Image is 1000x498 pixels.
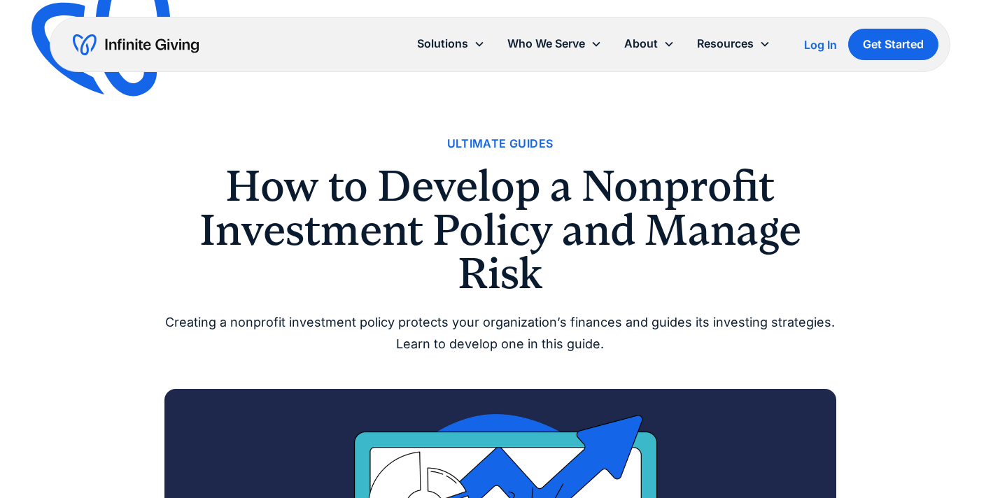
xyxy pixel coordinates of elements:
[507,34,585,53] div: Who We Serve
[804,39,837,50] div: Log In
[697,34,754,53] div: Resources
[164,164,836,295] h1: How to Develop a Nonprofit Investment Policy and Manage Risk
[164,312,836,355] div: Creating a nonprofit investment policy protects your organization’s finances and guides its inves...
[848,29,938,60] a: Get Started
[417,34,468,53] div: Solutions
[624,34,658,53] div: About
[804,36,837,53] a: Log In
[447,134,554,153] a: Ultimate Guides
